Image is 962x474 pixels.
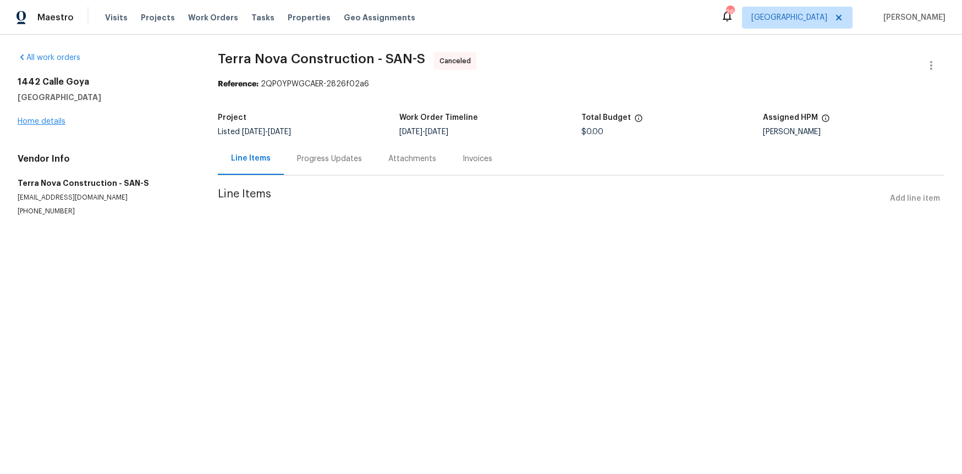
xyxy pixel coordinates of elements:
h4: Vendor Info [18,153,191,164]
span: Canceled [439,56,475,67]
div: Attachments [388,153,436,164]
span: - [399,128,448,136]
span: Work Orders [188,12,238,23]
span: $0.00 [581,128,603,136]
div: [PERSON_NAME] [763,128,944,136]
span: Properties [288,12,331,23]
div: 2QP0YPWGCAER-2826f02a6 [218,79,944,90]
span: [DATE] [242,128,265,136]
span: The hpm assigned to this work order. [821,114,830,128]
span: Listed [218,128,291,136]
span: [DATE] [399,128,422,136]
span: [GEOGRAPHIC_DATA] [751,12,827,23]
span: [DATE] [268,128,291,136]
h5: Total Budget [581,114,631,122]
span: Geo Assignments [344,12,415,23]
span: [DATE] [425,128,448,136]
div: Invoices [463,153,492,164]
h2: 1442 Calle Goya [18,76,191,87]
span: Tasks [251,14,274,21]
p: [PHONE_NUMBER] [18,207,191,216]
div: 26 [726,7,734,18]
div: Line Items [231,153,271,164]
span: [PERSON_NAME] [879,12,945,23]
span: - [242,128,291,136]
h5: Terra Nova Construction - SAN-S [18,178,191,189]
span: Line Items [218,189,886,209]
span: The total cost of line items that have been proposed by Opendoor. This sum includes line items th... [634,114,643,128]
a: Home details [18,118,65,125]
span: Terra Nova Construction - SAN-S [218,52,425,65]
h5: Work Order Timeline [399,114,478,122]
b: Reference: [218,80,259,88]
h5: Assigned HPM [763,114,818,122]
a: All work orders [18,54,80,62]
span: Maestro [37,12,74,23]
div: Progress Updates [297,153,362,164]
p: [EMAIL_ADDRESS][DOMAIN_NAME] [18,193,191,202]
span: Visits [105,12,128,23]
span: Projects [141,12,175,23]
h5: [GEOGRAPHIC_DATA] [18,92,191,103]
h5: Project [218,114,246,122]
